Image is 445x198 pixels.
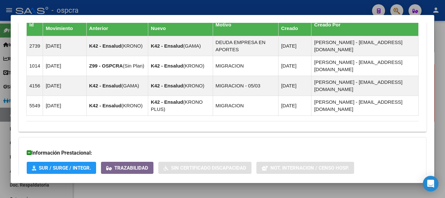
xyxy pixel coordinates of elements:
[89,63,123,69] strong: Z99 - OSPCRA
[123,103,141,108] span: KRONO
[423,176,438,191] div: Open Intercom Messenger
[185,63,203,69] span: KRONO
[86,56,148,76] td: ( )
[278,36,311,56] td: [DATE]
[278,76,311,96] td: [DATE]
[89,43,122,49] strong: K42 - Ensalud
[114,165,148,171] span: Trazabilidad
[148,56,213,76] td: ( )
[124,63,143,69] span: Sin Plan
[148,76,213,96] td: ( )
[43,56,86,76] td: [DATE]
[123,43,141,49] span: KRONO
[213,36,278,56] td: DEUDA EMPRESA EN APORTES
[311,76,419,96] td: [PERSON_NAME] - [EMAIL_ADDRESS][DOMAIN_NAME]
[123,83,137,88] span: GAMA
[148,96,213,115] td: ( )
[213,96,278,115] td: MIGRACION
[213,56,278,76] td: MIGRACION
[311,13,419,36] th: Creado Por
[27,36,43,56] td: 2739
[278,56,311,76] td: [DATE]
[86,36,148,56] td: ( )
[86,76,148,96] td: ( )
[89,83,122,88] strong: K42 - Ensalud
[311,56,419,76] td: [PERSON_NAME] - [EMAIL_ADDRESS][DOMAIN_NAME]
[148,13,213,36] th: Gerenciador / Plan Nuevo
[151,99,203,112] span: KRONO PLUS
[148,36,213,56] td: ( )
[278,13,311,36] th: Fecha Creado
[43,96,86,115] td: [DATE]
[86,96,148,115] td: ( )
[27,13,43,36] th: Id
[27,162,96,174] button: SUR / SURGE / INTEGR.
[151,83,183,88] strong: K42 - Ensalud
[89,103,122,108] strong: K42 - Ensalud
[27,149,418,157] h3: Información Prestacional:
[43,13,86,36] th: Fecha Movimiento
[171,165,246,171] span: Sin Certificado Discapacidad
[256,162,354,174] button: Not. Internacion / Censo Hosp.
[151,63,183,69] strong: K42 - Ensalud
[43,76,86,96] td: [DATE]
[101,162,153,174] button: Trazabilidad
[27,76,43,96] td: 4156
[39,165,91,171] span: SUR / SURGE / INTEGR.
[278,96,311,115] td: [DATE]
[151,43,183,49] strong: K42 - Ensalud
[311,36,419,56] td: [PERSON_NAME] - [EMAIL_ADDRESS][DOMAIN_NAME]
[158,162,251,174] button: Sin Certificado Discapacidad
[185,43,199,49] span: GAMA
[27,96,43,115] td: 5549
[213,76,278,96] td: MIGRACION - 05/03
[86,13,148,36] th: Gerenciador / Plan Anterior
[185,83,203,88] span: KRONO
[311,96,419,115] td: [PERSON_NAME] - [EMAIL_ADDRESS][DOMAIN_NAME]
[27,56,43,76] td: 1014
[270,165,349,171] span: Not. Internacion / Censo Hosp.
[151,99,183,105] strong: K42 - Ensalud
[213,13,278,36] th: Motivo
[43,36,86,56] td: [DATE]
